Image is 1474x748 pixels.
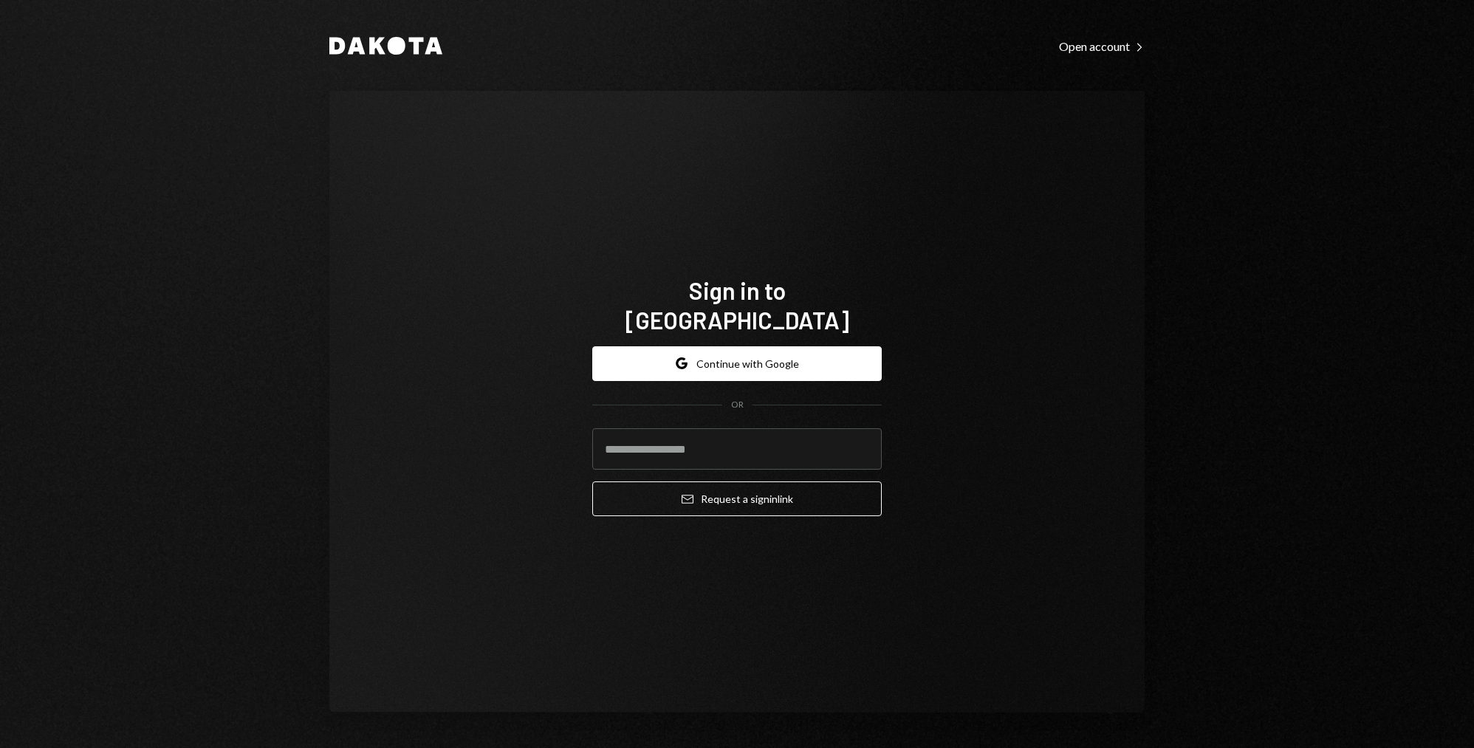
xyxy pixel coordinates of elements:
a: Open account [1059,38,1145,54]
button: Request a signinlink [592,481,882,516]
div: Open account [1059,39,1145,54]
div: OR [731,399,744,411]
h1: Sign in to [GEOGRAPHIC_DATA] [592,275,882,334]
button: Continue with Google [592,346,882,381]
